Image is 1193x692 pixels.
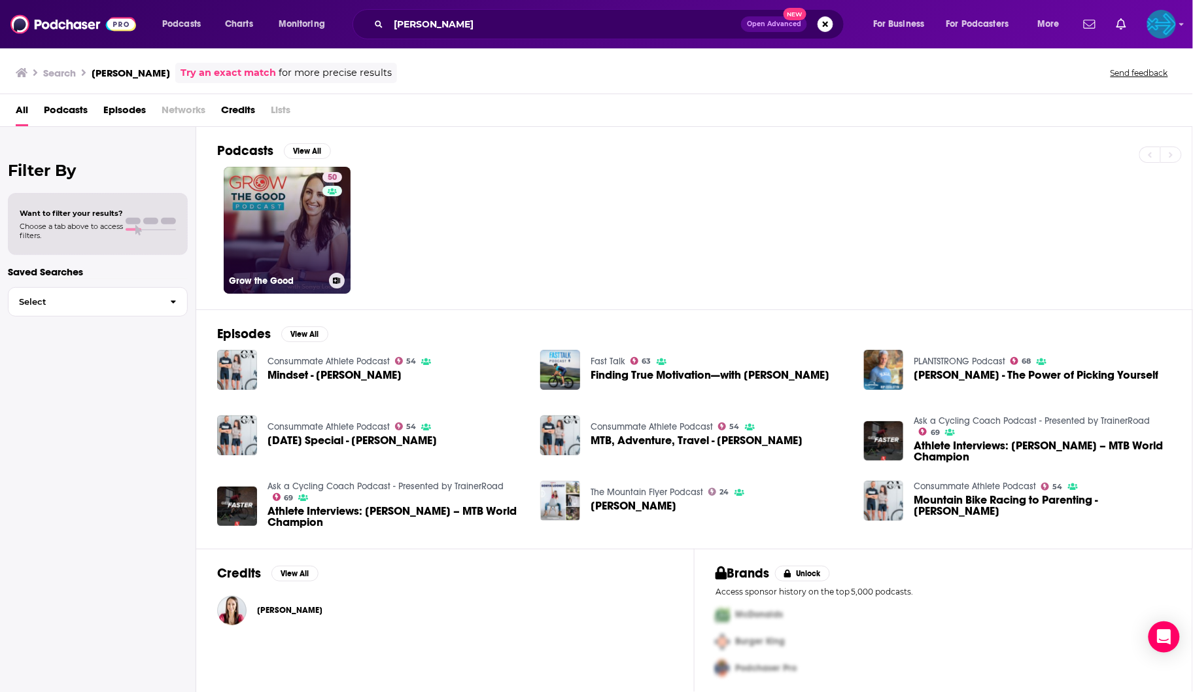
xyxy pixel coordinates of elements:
a: CreditsView All [217,565,319,581]
span: More [1037,15,1060,33]
a: Ask a Cycling Coach Podcast - Presented by TrainerRoad [914,415,1150,426]
span: MTB, Adventure, Travel - [PERSON_NAME] [591,435,803,446]
h2: Podcasts [217,143,273,159]
span: Open Advanced [747,21,801,27]
a: 24 [708,488,729,496]
img: User Profile [1147,10,1176,39]
a: Athlete Interviews: Sonya Looney – MTB World Champion [864,421,904,461]
a: 69 [273,493,294,501]
p: Access sponsor history on the top 5,000 podcasts. [716,587,1171,597]
span: For Podcasters [946,15,1009,33]
button: Select [8,287,188,317]
div: Search podcasts, credits, & more... [365,9,857,39]
span: Athlete Interviews: [PERSON_NAME] – MTB World Champion [914,440,1171,462]
span: Burger King [735,636,785,648]
a: 54 [718,423,740,430]
button: View All [284,143,331,159]
button: open menu [938,14,1028,35]
a: Finding True Motivation—with Sonya Looney [591,370,829,381]
span: [DATE] Special - [PERSON_NAME] [268,435,437,446]
button: View All [271,566,319,581]
div: Open Intercom Messenger [1149,621,1180,653]
img: Third Pro Logo [710,655,735,682]
a: Sonya Looney - The Power of Picking Yourself [914,370,1158,381]
span: 54 [406,424,416,430]
a: Ask a Cycling Coach Podcast - Presented by TrainerRoad [268,481,504,492]
a: Fast Talk [591,356,625,367]
button: Sonya LooneySonya Looney [217,589,673,631]
button: Show profile menu [1147,10,1176,39]
p: Saved Searches [8,266,188,278]
a: Mother's Day Special - Sonya Looney [268,435,437,446]
a: Consummate Athlete Podcast [268,421,390,432]
span: McDonalds [735,610,783,621]
a: Athlete Interviews: Sonya Looney – MTB World Champion [268,506,525,528]
a: Show notifications dropdown [1111,13,1132,35]
span: 69 [931,430,940,436]
img: Sonya Looney [540,481,580,521]
span: Charts [225,15,253,33]
span: All [16,99,28,126]
a: Episodes [103,99,146,126]
h3: Grow the Good [229,275,324,286]
span: Finding True Motivation—with [PERSON_NAME] [591,370,829,381]
img: Finding True Motivation—with Sonya Looney [540,350,580,390]
span: Choose a tab above to access filters. [20,222,123,240]
span: 69 [284,495,293,501]
a: Mountain Bike Racing to Parenting - Sonya Looney [914,494,1171,517]
span: 54 [406,358,416,364]
h2: Episodes [217,326,271,342]
img: First Pro Logo [710,602,735,629]
img: Mother's Day Special - Sonya Looney [217,415,257,455]
span: 50 [328,171,337,184]
span: Lists [271,99,290,126]
img: MTB, Adventure, Travel - Sonya Looney [540,415,580,455]
a: MTB, Adventure, Travel - Sonya Looney [591,435,803,446]
a: EpisodesView All [217,326,328,342]
a: 54 [1041,483,1063,491]
a: 50Grow the Good [224,167,351,294]
span: Mindset - [PERSON_NAME] [268,370,402,381]
span: Logged in as backbonemedia [1147,10,1176,39]
button: open menu [864,14,941,35]
span: New [784,8,807,20]
a: 69 [919,428,940,436]
span: 68 [1022,358,1031,364]
a: Mindset - Sonya Looney [268,370,402,381]
a: 63 [631,357,651,365]
img: Sonya Looney - The Power of Picking Yourself [864,350,904,390]
span: Podcasts [162,15,201,33]
span: Podchaser Pro [735,663,797,674]
button: open menu [1028,14,1076,35]
a: The Mountain Flyer Podcast [591,487,703,498]
span: 54 [1053,484,1063,490]
span: Select [9,298,160,306]
button: Open AdvancedNew [741,16,807,32]
h3: Search [43,67,76,79]
span: 54 [730,424,740,430]
a: PLANTSTRONG Podcast [914,356,1005,367]
span: Podcasts [44,99,88,126]
span: [PERSON_NAME] - The Power of Picking Yourself [914,370,1158,381]
span: Mountain Bike Racing to Parenting - [PERSON_NAME] [914,494,1171,517]
span: Monitoring [279,15,325,33]
span: Networks [162,99,205,126]
a: Sonya Looney [217,596,247,625]
span: For Business [873,15,925,33]
span: Want to filter your results? [20,209,123,218]
img: Mountain Bike Racing to Parenting - Sonya Looney [864,481,904,521]
a: Charts [216,14,261,35]
h2: Credits [217,565,261,581]
a: Podchaser - Follow, Share and Rate Podcasts [10,12,136,37]
h3: [PERSON_NAME] [92,67,170,79]
h2: Filter By [8,161,188,180]
span: 24 [720,489,729,495]
span: [PERSON_NAME] [591,500,676,511]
